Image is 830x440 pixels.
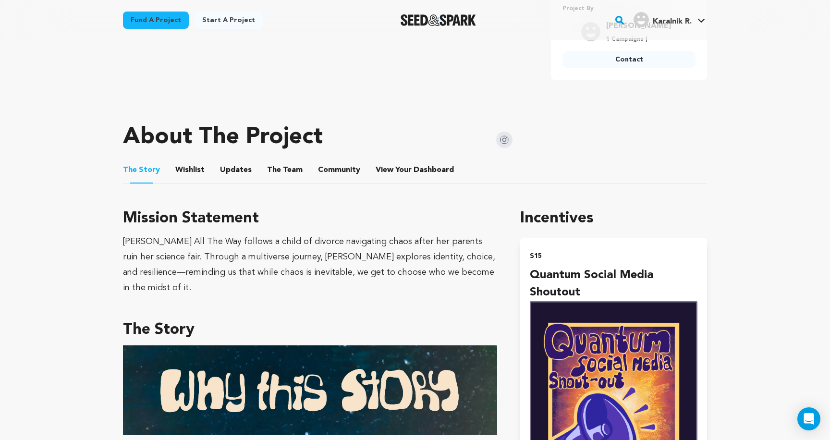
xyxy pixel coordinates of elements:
a: ViewYourDashboard [376,164,456,176]
a: Contact [562,51,696,68]
h4: Quantum Social Media Shoutout [530,267,697,301]
h1: Incentives [520,207,707,230]
span: The [267,164,281,176]
div: [PERSON_NAME] All The Way follows a child of divorce navigating chaos after her parents ruin her ... [123,234,497,295]
a: Fund a project [123,12,189,29]
span: Karalnik R. [653,18,692,25]
h3: The Story [123,318,497,342]
span: Updates [220,164,252,176]
h3: Mission Statement [123,207,497,230]
a: Karalnik R.'s Profile [632,10,707,27]
span: Your [376,164,456,176]
span: Dashboard [414,164,454,176]
a: Seed&Spark Homepage [401,14,476,26]
img: Seed&Spark Logo Dark Mode [401,14,476,26]
span: Community [318,164,360,176]
h2: $15 [530,249,697,263]
span: Wishlist [175,164,205,176]
h1: About The Project [123,126,323,149]
a: Start a project [195,12,263,29]
span: The [123,164,137,176]
img: user.png [634,12,649,27]
span: Team [267,164,303,176]
div: Karalnik R.'s Profile [634,12,692,27]
img: Seed&Spark Instagram Icon [496,132,513,148]
img: 1755301893-WTS_blue_offwhite.PNG [123,345,497,435]
span: Karalnik R.'s Profile [632,10,707,30]
span: Story [123,164,160,176]
div: Open Intercom Messenger [797,407,820,430]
